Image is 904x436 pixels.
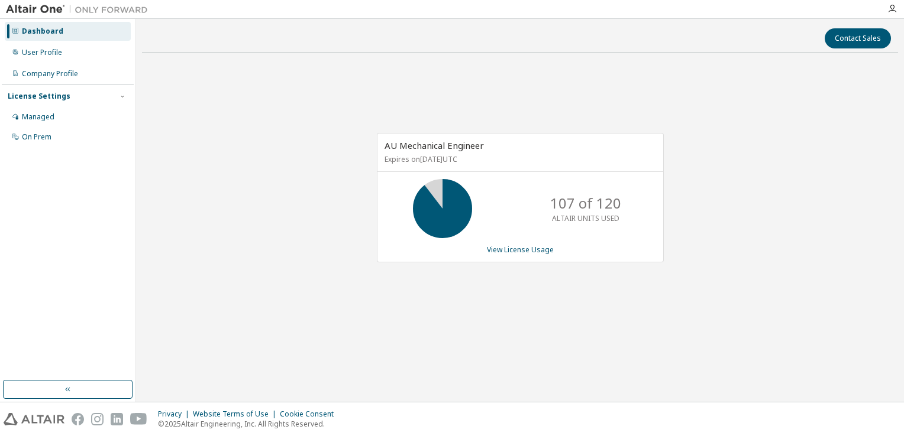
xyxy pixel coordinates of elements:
[280,409,341,419] div: Cookie Consent
[22,112,54,122] div: Managed
[550,193,621,213] p: 107 of 120
[130,413,147,425] img: youtube.svg
[158,409,193,419] div: Privacy
[487,245,554,255] a: View License Usage
[193,409,280,419] div: Website Terms of Use
[385,139,484,151] span: AU Mechanical Engineer
[6,4,154,15] img: Altair One
[825,28,891,48] button: Contact Sales
[22,48,62,57] div: User Profile
[22,27,63,36] div: Dashboard
[4,413,64,425] img: altair_logo.svg
[385,154,653,164] p: Expires on [DATE] UTC
[72,413,84,425] img: facebook.svg
[91,413,104,425] img: instagram.svg
[22,132,51,142] div: On Prem
[552,213,619,223] p: ALTAIR UNITS USED
[22,69,78,79] div: Company Profile
[8,92,70,101] div: License Settings
[158,419,341,429] p: © 2025 Altair Engineering, Inc. All Rights Reserved.
[111,413,123,425] img: linkedin.svg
